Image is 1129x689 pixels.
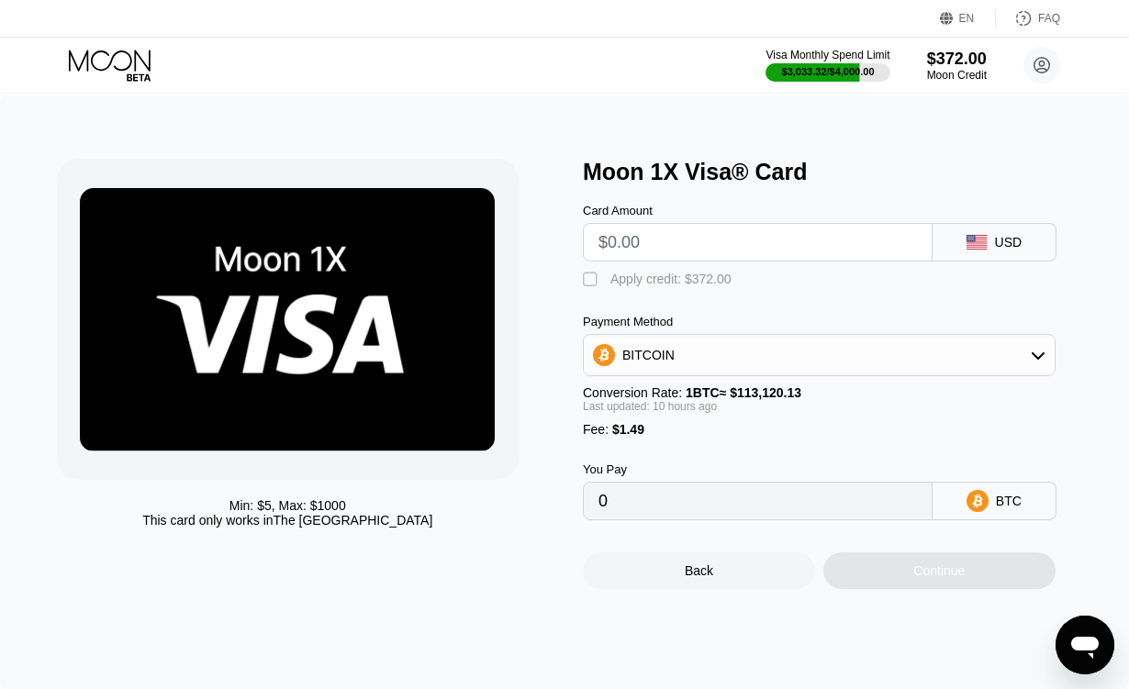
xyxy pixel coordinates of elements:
div: Apply credit: $372.00 [610,272,732,286]
span: $1.49 [612,422,644,437]
div: Moon Credit [927,69,987,82]
div: Moon 1X Visa® Card [583,159,1091,185]
div: Fee : [583,422,1056,437]
div: Conversion Rate: [583,385,1056,400]
div: $372.00Moon Credit [927,50,987,82]
div: $372.00 [927,50,987,69]
div: BITCOIN [622,348,675,362]
div: Visa Monthly Spend Limit [766,49,889,61]
div: Payment Method [583,315,1056,328]
div:  [583,271,601,289]
iframe: Button to launch messaging window [1056,616,1114,674]
div: Back [583,552,815,589]
div: BITCOIN [584,337,1055,373]
div: Back [685,563,713,578]
div: USD [995,235,1023,250]
input: $0.00 [598,224,917,261]
div: FAQ [996,9,1060,28]
div: You Pay [583,462,933,476]
div: EN [940,9,996,28]
div: EN [959,12,975,25]
div: BTC [996,494,1022,508]
div: Min: $ 5 , Max: $ 1000 [229,498,346,513]
span: 1 BTC ≈ $113,120.13 [686,385,801,400]
div: Last updated: 10 hours ago [583,400,1056,413]
div: Visa Monthly Spend Limit$3,033.32/$4,000.00 [766,49,889,82]
div: FAQ [1038,12,1060,25]
div: $3,033.32 / $4,000.00 [782,66,875,77]
div: Card Amount [583,204,933,217]
div: This card only works in The [GEOGRAPHIC_DATA] [142,513,432,528]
